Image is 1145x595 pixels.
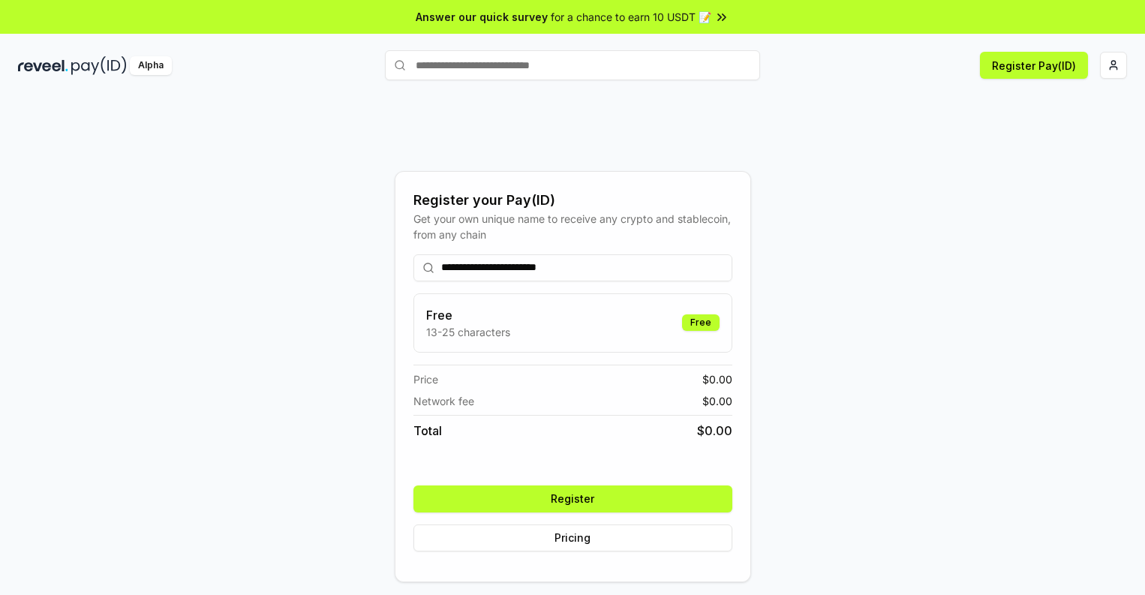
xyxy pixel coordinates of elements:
[702,393,732,409] span: $ 0.00
[413,422,442,440] span: Total
[682,314,720,331] div: Free
[130,56,172,75] div: Alpha
[697,422,732,440] span: $ 0.00
[413,371,438,387] span: Price
[413,211,732,242] div: Get your own unique name to receive any crypto and stablecoin, from any chain
[413,485,732,512] button: Register
[416,9,548,25] span: Answer our quick survey
[426,306,510,324] h3: Free
[702,371,732,387] span: $ 0.00
[980,52,1088,79] button: Register Pay(ID)
[71,56,127,75] img: pay_id
[413,393,474,409] span: Network fee
[18,56,68,75] img: reveel_dark
[551,9,711,25] span: for a chance to earn 10 USDT 📝
[413,524,732,551] button: Pricing
[413,190,732,211] div: Register your Pay(ID)
[426,324,510,340] p: 13-25 characters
